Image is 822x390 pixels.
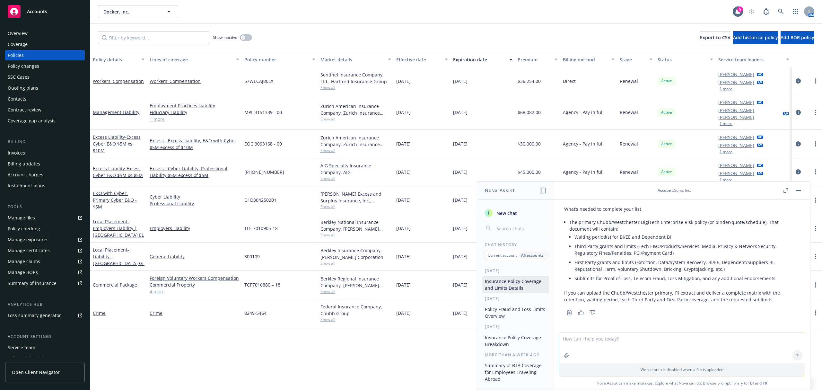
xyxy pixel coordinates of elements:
[453,140,468,147] span: [DATE]
[477,242,554,247] div: Chat History
[617,52,655,67] button: Stage
[8,267,38,278] div: Manage BORs
[718,107,780,120] a: [PERSON_NAME] [PERSON_NAME]
[5,235,85,245] span: Manage exposures
[718,142,754,149] a: [PERSON_NAME]
[564,206,800,212] p: What’s needed to complete your list
[150,102,239,109] a: Employment Practices Liability
[453,225,468,232] span: [DATE]
[318,52,394,67] button: Market details
[488,253,517,258] p: Current account
[733,34,778,40] span: Add historical policy
[8,72,30,82] div: SSC Cases
[5,301,85,308] div: Analytics hub
[8,105,41,115] div: Contract review
[320,85,391,90] span: Show all
[482,304,549,321] button: Policy Fraud and Loss Limits Overview
[320,219,391,232] div: Berkley National Insurance Company, [PERSON_NAME] Corporation
[8,256,40,267] div: Manage claims
[320,303,391,317] div: Federal Insurance Company, Chubb Group
[812,109,819,116] a: more
[718,99,754,106] a: [PERSON_NAME]
[812,196,819,204] a: more
[8,235,48,245] div: Manage exposures
[5,28,85,39] a: Overview
[320,191,391,204] div: [PERSON_NAME] Excess and Surplus Insurance, Inc., [PERSON_NAME] Group, CRC Group
[660,169,673,175] span: Active
[563,367,801,372] p: Web search is disabled when a file is uploaded
[718,79,754,86] a: [PERSON_NAME]
[396,197,411,203] span: [DATE]
[658,188,673,193] span: Account
[660,141,673,147] span: Active
[477,296,554,301] div: [DATE]
[5,224,85,234] a: Policy checking
[150,116,239,122] a: 1 more
[5,3,85,21] a: Accounts
[150,253,239,260] a: General Liability
[93,218,144,238] a: Local Placement
[660,78,673,84] span: Active
[658,56,706,63] div: Status
[5,148,85,158] a: Invoices
[8,278,57,288] div: Summary of insurance
[720,122,732,126] button: 1 more
[482,207,549,219] button: New chat
[320,103,391,116] div: Zurich American Insurance Company, Zurich Insurance Group
[5,39,85,49] a: Coverage
[244,310,267,316] span: 8249-5464
[244,78,273,84] span: 57WECAJ80LX
[5,278,85,288] a: Summary of insurance
[244,109,282,116] span: MPL 3151339 - 00
[477,268,554,273] div: [DATE]
[396,56,441,63] div: Effective date
[320,232,391,238] span: Show all
[8,50,24,60] div: Policies
[563,169,604,175] span: Agency - Pay in full
[518,109,541,116] span: $68,082.00
[8,213,35,223] div: Manage files
[655,52,716,67] button: Status
[93,78,144,84] a: Workers' Compensation
[5,181,85,191] a: Installment plans
[718,71,754,78] a: [PERSON_NAME]
[453,253,468,260] span: [DATE]
[93,310,106,316] a: Crime
[453,169,468,175] span: [DATE]
[812,253,819,261] a: more
[574,274,800,283] li: Sublimits for Proof of Loss, Telecom Fraud, Loss Mitigation, and any additional endorsements
[8,159,40,169] div: Billing updates
[794,77,802,85] a: circleInformation
[8,170,43,180] div: Account charges
[794,168,802,176] a: circleInformation
[8,342,35,353] div: Service team
[733,31,778,44] button: Add historical policy
[477,324,554,329] div: [DATE]
[5,83,85,93] a: Quoting plans
[8,116,56,126] div: Coverage gap analysis
[5,159,85,169] a: Billing updates
[394,52,450,67] button: Effective date
[812,77,819,85] a: more
[8,224,40,234] div: Policy checking
[620,56,645,63] div: Stage
[396,169,411,175] span: [DATE]
[515,52,561,67] button: Premium
[477,352,554,358] div: More than a week ago
[8,61,39,71] div: Policy changes
[242,52,318,67] button: Policy number
[774,5,787,18] a: Search
[93,282,137,288] a: Commercial Package
[750,380,754,386] a: BI
[213,35,237,40] span: Show inactive
[320,56,384,63] div: Market details
[8,148,25,158] div: Invoices
[812,168,819,176] a: more
[396,281,411,288] span: [DATE]
[453,78,468,84] span: [DATE]
[320,116,391,122] span: Show all
[5,245,85,256] a: Manage certificates
[794,140,802,148] a: circleInformation
[5,267,85,278] a: Manage BORs
[720,87,732,91] button: 1 more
